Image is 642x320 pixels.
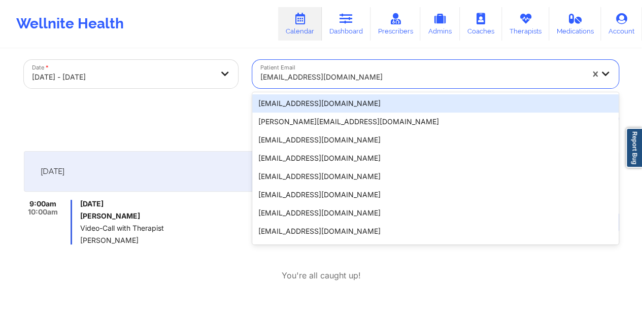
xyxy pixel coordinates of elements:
[601,7,642,41] a: Account
[260,66,583,88] div: [EMAIL_ADDRESS][DOMAIN_NAME]
[28,208,58,216] span: 10:00am
[80,224,258,232] span: Video-Call with Therapist
[549,7,601,41] a: Medications
[252,240,619,259] div: [EMAIL_ADDRESS][DOMAIN_NAME]
[252,222,619,240] div: [EMAIL_ADDRESS][DOMAIN_NAME]
[252,204,619,222] div: [EMAIL_ADDRESS][DOMAIN_NAME]
[252,186,619,204] div: [EMAIL_ADDRESS][DOMAIN_NAME]
[252,113,619,131] div: [PERSON_NAME][EMAIL_ADDRESS][DOMAIN_NAME]
[252,131,619,149] div: [EMAIL_ADDRESS][DOMAIN_NAME]
[278,7,322,41] a: Calendar
[282,270,361,281] p: You're all caught up!
[41,166,64,176] span: [DATE]
[80,200,258,208] span: [DATE]
[252,167,619,186] div: [EMAIL_ADDRESS][DOMAIN_NAME]
[370,7,421,41] a: Prescribers
[626,128,642,168] a: Report Bug
[29,200,56,208] span: 9:00am
[252,94,619,113] div: [EMAIL_ADDRESS][DOMAIN_NAME]
[252,149,619,167] div: [EMAIL_ADDRESS][DOMAIN_NAME]
[420,7,460,41] a: Admins
[80,236,258,244] span: [PERSON_NAME]
[80,212,258,220] h6: [PERSON_NAME]
[322,7,370,41] a: Dashboard
[502,7,549,41] a: Therapists
[460,7,502,41] a: Coaches
[32,66,213,88] div: [DATE] - [DATE]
